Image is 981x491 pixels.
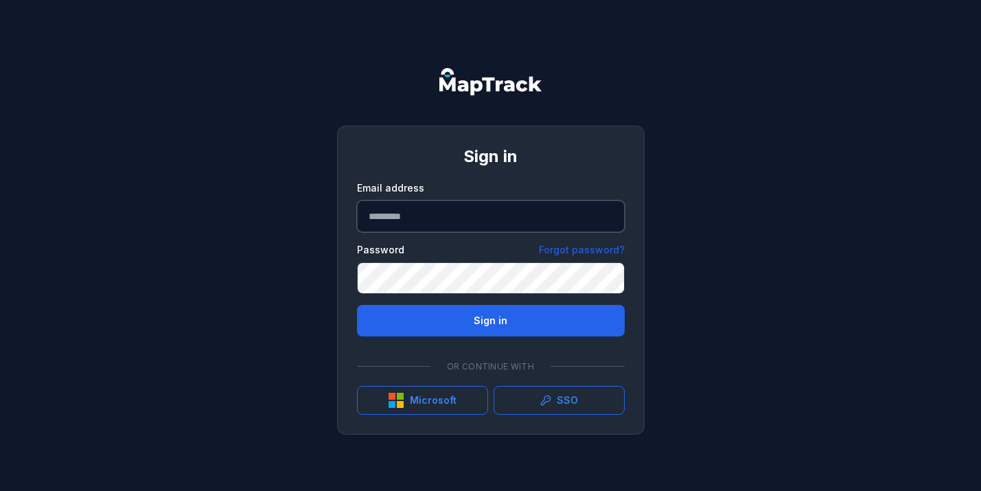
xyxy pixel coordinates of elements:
nav: Global [417,68,564,95]
label: Password [357,243,404,257]
button: Sign in [357,305,625,336]
h1: Sign in [357,146,625,168]
button: Microsoft [357,386,488,415]
div: Or continue with [357,353,625,380]
label: Email address [357,181,424,195]
a: Forgot password? [539,243,625,257]
a: SSO [494,386,625,415]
